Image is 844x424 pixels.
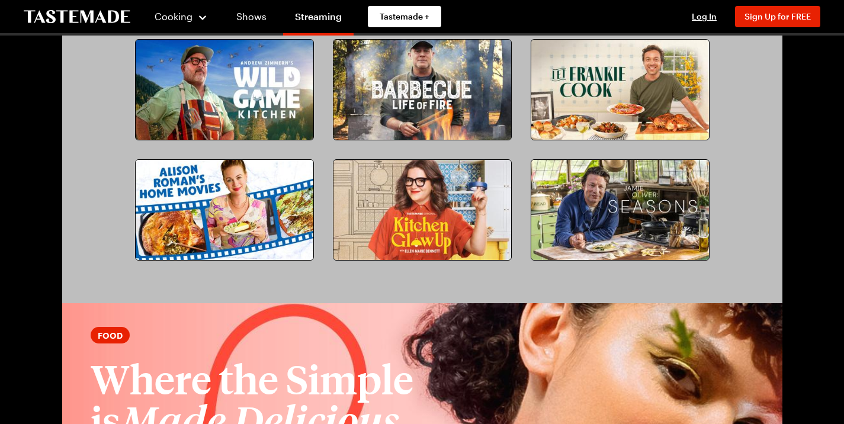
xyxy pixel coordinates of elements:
a: Tastemade + [368,6,441,27]
button: Cooking [154,2,208,31]
span: Cooking [155,11,192,22]
a: Kitchen Glow Up [333,159,512,261]
a: Jamie Oliver: Seasons [531,159,710,261]
img: Andrew Zimmern's Wild Game Kitchen [136,40,313,140]
a: Streaming [283,2,354,36]
button: Log In [681,11,728,23]
img: Barbecue: Life of Fire [333,40,511,140]
img: Let Frankie Cook [531,40,709,140]
img: Alison Roman's Home Movies [136,160,313,260]
button: Sign Up for FREE [735,6,820,27]
a: Andrew Zimmern's Wild Game Kitchen [135,39,314,140]
a: To Tastemade Home Page [24,10,130,24]
a: Barbecue: Life of Fire [333,39,512,140]
img: Jamie Oliver: Seasons [531,160,709,260]
span: Log In [692,11,717,21]
a: Let Frankie Cook [531,39,710,140]
span: FOOD [98,330,123,341]
span: Sign Up for FREE [744,11,811,21]
span: Tastemade + [380,11,429,23]
a: Alison Roman's Home Movies [135,159,314,261]
img: Kitchen Glow Up [333,160,511,260]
